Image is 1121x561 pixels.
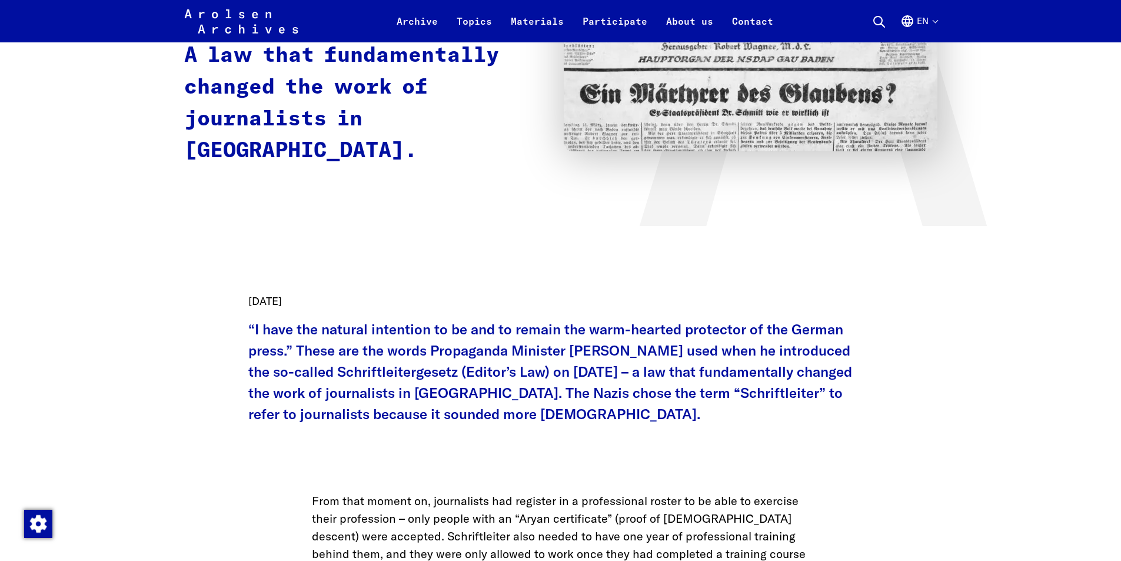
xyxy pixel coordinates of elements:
img: Change consent [24,510,52,538]
a: Archive [387,14,447,42]
nav: Primary [387,7,783,35]
p: A law that fundamentally changed the work of journalists in [GEOGRAPHIC_DATA]. [184,40,540,167]
a: Participate [573,14,657,42]
a: Materials [501,14,573,42]
time: [DATE] [248,294,282,308]
p: “I have the natural intention to be and to remain the warm-hearted protector of the German press.... [248,318,873,424]
div: Change consent [24,509,52,537]
a: About us [657,14,723,42]
a: Topics [447,14,501,42]
button: English, language selection [900,14,937,42]
a: Contact [723,14,783,42]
